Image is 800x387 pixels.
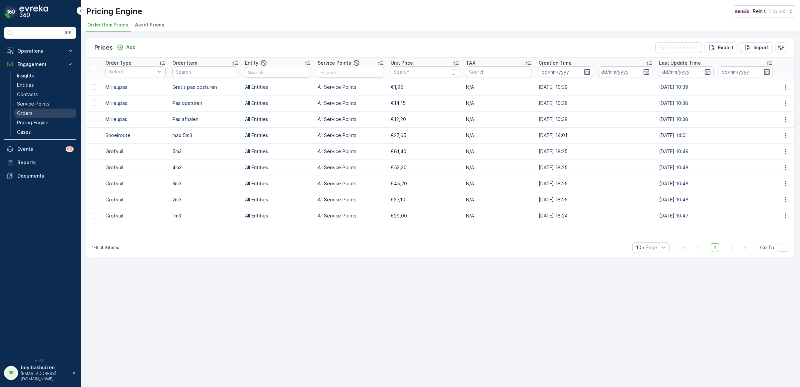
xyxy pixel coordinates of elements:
[17,101,50,107] p: Service Points
[245,67,311,78] input: Search
[65,30,72,36] p: ⌘B
[105,164,166,171] p: Grofvuil
[463,111,535,127] td: N/A
[656,95,776,111] td: [DATE] 10:38
[245,131,311,140] div: All Entities
[734,5,795,17] button: Reinis(+02:00)
[705,42,737,53] button: Export
[14,127,76,137] a: Cases
[318,211,384,220] div: All Service Points
[718,44,733,51] p: Export
[172,60,197,66] p: Order Item
[92,84,97,90] div: Toggle Row Selected
[105,180,166,187] p: Grofvuil
[17,72,34,79] p: Insights
[14,118,76,127] a: Pricing Engine
[17,91,38,98] p: Contacts
[391,213,407,218] span: €29,00
[245,163,311,172] div: All Entities
[655,42,702,53] button: Clear Filters
[659,60,701,66] p: Last Update Time
[105,116,166,123] p: Millieupas
[715,68,717,76] p: -
[19,5,48,19] img: logo_dark-DEwI_e13.png
[535,95,656,111] td: [DATE] 10:38
[94,43,113,52] p: Prices
[318,131,384,140] div: All Service Points
[6,368,16,378] div: BB
[656,159,776,176] td: [DATE] 10:48
[14,80,76,90] a: Entities
[4,58,76,71] button: Engagement
[17,129,31,135] p: Cases
[245,195,311,204] div: All Entities
[92,197,97,202] div: Toggle Row Selected
[719,66,773,77] input: dd/mm/yyyy
[391,197,405,202] span: €37,10
[17,119,49,126] p: Pricing Engine
[535,176,656,192] td: [DATE] 18:25
[391,66,460,77] input: Search
[463,95,535,111] td: N/A
[172,212,238,219] p: 1m3
[67,146,72,152] p: 99
[753,8,766,15] p: Reinis
[4,142,76,156] a: Events99
[245,82,311,92] div: All Entities
[594,68,597,76] p: -
[734,8,750,15] img: Reinis-Logo-Vrijstaand_Tekengebied-1-copy2_aBO4n7j.png
[172,196,238,203] p: 2m3
[92,133,97,138] div: Toggle Row Selected
[391,132,406,138] span: €27,65
[92,165,97,170] div: Toggle Row Selected
[463,143,535,159] td: N/A
[4,156,76,169] a: Reports
[17,146,62,152] p: Events
[4,364,76,382] button: BBboy.bakhuizen[EMAIL_ADDRESS][DOMAIN_NAME]
[172,148,238,155] p: 5m3
[318,115,384,124] div: All Service Points
[245,147,311,156] div: All Entities
[466,66,532,77] input: Search
[656,79,776,95] td: [DATE] 10:39
[172,164,238,171] p: 4m3
[92,149,97,154] div: Toggle Row Selected
[318,60,351,66] p: Service Points
[463,176,535,192] td: N/A
[172,116,238,123] p: Pas afhalen
[92,245,119,250] p: 1-9 of 9 items
[463,159,535,176] td: N/A
[535,192,656,208] td: [DATE] 18:25
[539,60,572,66] p: Creation Time
[14,109,76,118] a: Orders
[535,127,656,143] td: [DATE] 14:01
[656,208,776,224] td: [DATE] 10:47
[318,82,384,92] div: All Service Points
[539,66,593,77] input: dd/mm/yyyy
[92,117,97,122] div: Toggle Row Selected
[391,84,403,90] span: €1,95
[318,67,384,78] input: Search
[391,181,407,186] span: €45,20
[4,5,17,19] img: logo
[17,82,34,88] p: Entities
[318,163,384,172] div: All Service Points
[535,79,656,95] td: [DATE] 10:39
[463,192,535,208] td: N/A
[245,115,311,124] div: All Entities
[109,68,155,75] p: Select
[245,99,311,108] div: All Entities
[172,66,238,77] input: Search
[245,60,258,66] p: Entity
[656,143,776,159] td: [DATE] 10:49
[21,364,69,371] p: boy.bakhuizen
[105,148,166,155] p: Grofvuil
[17,159,74,166] p: Reports
[656,127,776,143] td: [DATE] 14:01
[318,179,384,188] div: All Service Points
[105,132,166,139] p: Snoeiroute
[14,71,76,80] a: Insights
[659,66,713,77] input: dd/mm/yyyy
[172,100,238,107] p: Pas opsturen
[391,100,406,106] span: €14,15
